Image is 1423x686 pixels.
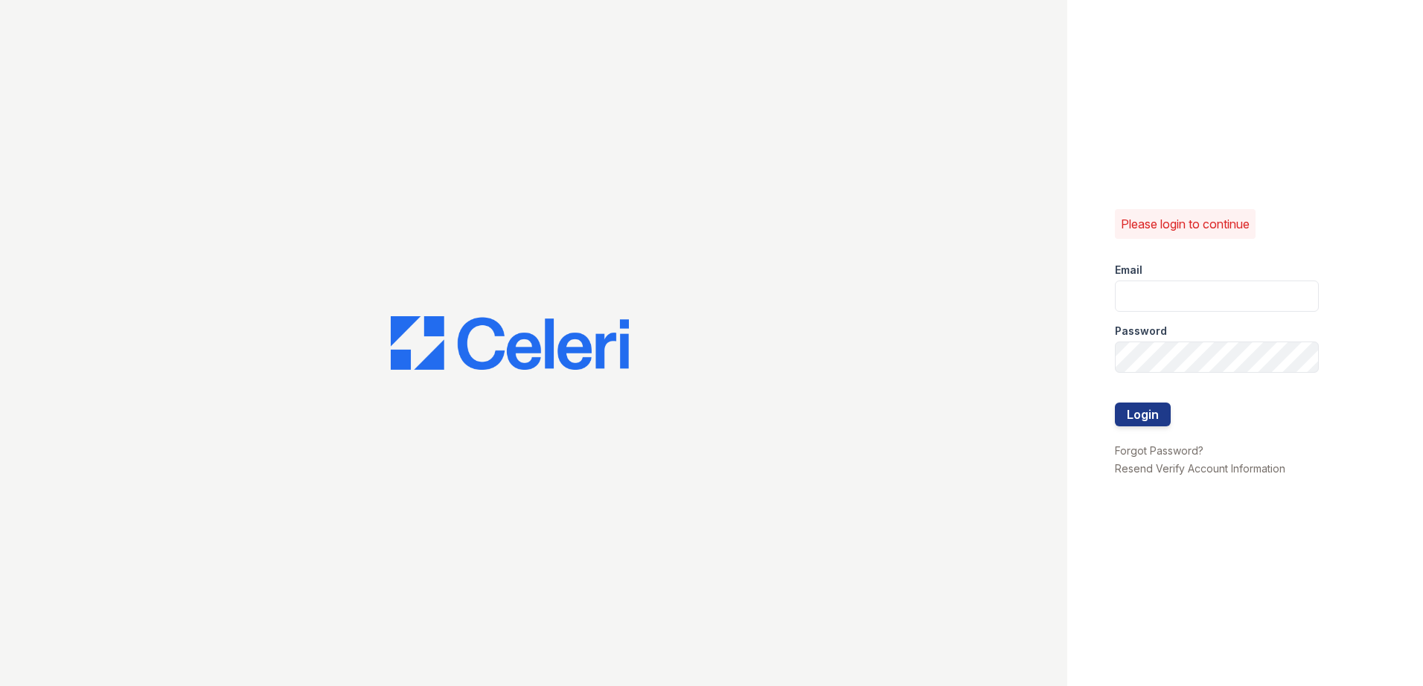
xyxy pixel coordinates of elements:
label: Email [1115,263,1142,278]
p: Please login to continue [1121,215,1250,233]
a: Forgot Password? [1115,444,1203,457]
img: CE_Logo_Blue-a8612792a0a2168367f1c8372b55b34899dd931a85d93a1a3d3e32e68fde9ad4.png [391,316,629,370]
button: Login [1115,403,1171,426]
a: Resend Verify Account Information [1115,462,1285,475]
label: Password [1115,324,1167,339]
